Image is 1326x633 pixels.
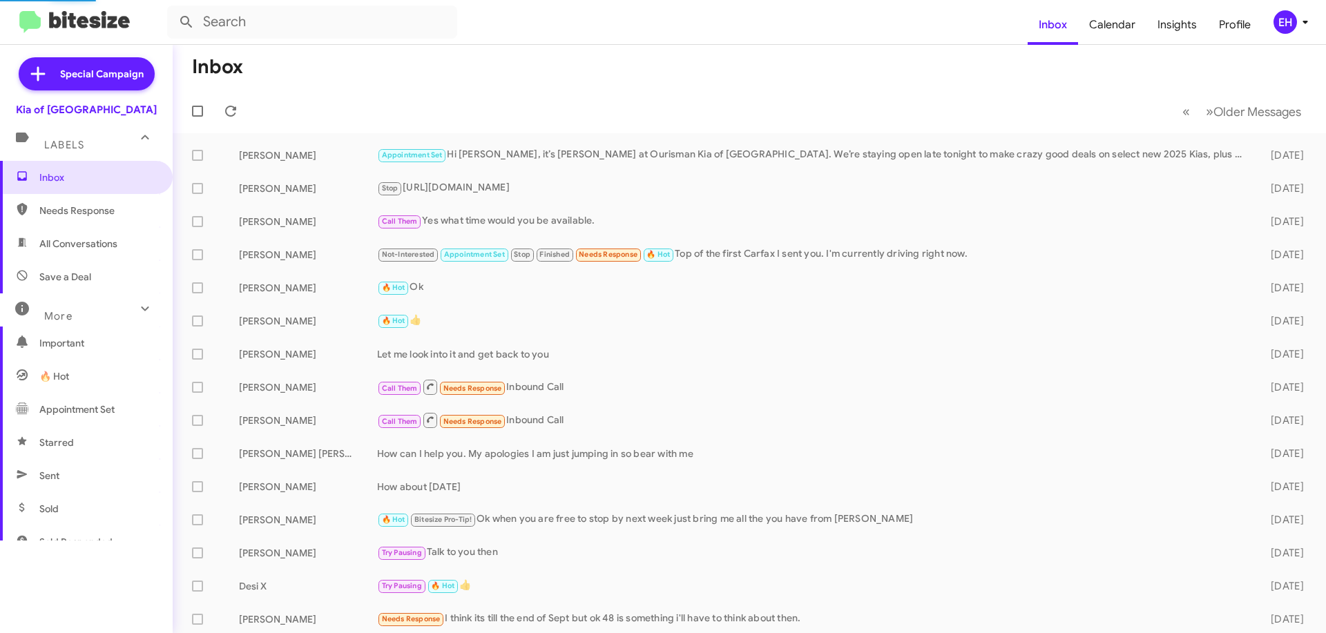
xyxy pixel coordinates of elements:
button: EH [1262,10,1311,34]
span: Try Pausing [382,548,422,557]
div: [URL][DOMAIN_NAME] [377,180,1249,196]
span: » [1206,103,1213,120]
span: Call Them [382,417,418,426]
div: [PERSON_NAME] [239,248,377,262]
span: Call Them [382,217,418,226]
input: Search [167,6,457,39]
span: Needs Response [579,250,637,259]
div: [DATE] [1249,612,1315,626]
div: [PERSON_NAME] [239,612,377,626]
span: Needs Response [443,417,502,426]
span: 🔥 Hot [382,316,405,325]
div: [DATE] [1249,413,1315,427]
div: [DATE] [1249,215,1315,228]
div: 👍 [377,313,1249,329]
span: Call Them [382,384,418,393]
span: 🔥 Hot [39,369,69,383]
a: Profile [1208,5,1262,45]
div: [PERSON_NAME] [239,513,377,527]
div: [DATE] [1249,447,1315,460]
a: Insights [1146,5,1208,45]
span: Try Pausing [382,581,422,590]
span: Needs Response [382,614,441,623]
h1: Inbox [192,56,243,78]
div: [DATE] [1249,281,1315,295]
div: [PERSON_NAME] [239,480,377,494]
span: Appointment Set [382,150,443,159]
nav: Page navigation example [1175,97,1309,126]
div: Top of the first Carfax I sent you. I'm currently driving right now. [377,246,1249,262]
span: Save a Deal [39,270,91,284]
div: [DATE] [1249,182,1315,195]
div: Ok when you are free to stop by next week just bring me all the you have from [PERSON_NAME] [377,512,1249,527]
span: 🔥 Hot [382,515,405,524]
div: [PERSON_NAME] [PERSON_NAME] [239,447,377,460]
span: Appointment Set [444,250,505,259]
div: [DATE] [1249,314,1315,328]
div: Hi [PERSON_NAME], it’s [PERSON_NAME] at Ourisman Kia of [GEOGRAPHIC_DATA]. We’re staying open lat... [377,147,1249,163]
div: [PERSON_NAME] [239,148,377,162]
div: How can I help you. My apologies I am just jumping in so bear with me [377,447,1249,460]
span: Labels [44,139,84,151]
div: [DATE] [1249,380,1315,394]
div: [PERSON_NAME] [239,281,377,295]
span: Special Campaign [60,67,144,81]
div: EH [1274,10,1297,34]
div: How about [DATE] [377,480,1249,494]
div: [DATE] [1249,480,1315,494]
a: Calendar [1078,5,1146,45]
div: [PERSON_NAME] [239,413,377,427]
span: Needs Response [443,384,502,393]
span: Stop [514,250,530,259]
div: [PERSON_NAME] [239,314,377,328]
span: 🔥 Hot [431,581,454,590]
div: [DATE] [1249,579,1315,593]
div: [DATE] [1249,347,1315,361]
span: 🔥 Hot [646,250,670,259]
span: Finished [539,250,570,259]
span: « [1182,103,1190,120]
span: Sold Responded [39,535,113,549]
button: Next [1198,97,1309,126]
span: All Conversations [39,237,117,251]
span: Needs Response [39,204,157,217]
span: More [44,310,73,322]
div: Let me look into it and get back to you [377,347,1249,361]
span: Bitesize Pro-Tip! [414,515,472,524]
div: I think its till the end of Sept but ok 48 is something i'll have to think about then. [377,611,1249,627]
button: Previous [1174,97,1198,126]
span: Sold [39,502,59,516]
div: [DATE] [1249,248,1315,262]
span: Stop [382,184,398,193]
a: Special Campaign [19,57,155,90]
div: [DATE] [1249,513,1315,527]
div: 👍 [377,578,1249,594]
div: [DATE] [1249,546,1315,560]
div: [PERSON_NAME] [239,347,377,361]
div: Inbound Call [377,378,1249,396]
div: [PERSON_NAME] [239,380,377,394]
div: Inbound Call [377,411,1249,429]
div: Ok [377,280,1249,295]
div: [PERSON_NAME] [239,215,377,228]
span: Sent [39,469,59,483]
span: Older Messages [1213,104,1301,119]
span: Inbox [39,171,157,184]
a: Inbox [1028,5,1078,45]
span: 🔥 Hot [382,283,405,292]
span: Starred [39,436,74,449]
div: Kia of [GEOGRAPHIC_DATA] [16,103,157,117]
div: [DATE] [1249,148,1315,162]
div: Yes what time would you be available. [377,213,1249,229]
div: [PERSON_NAME] [239,182,377,195]
div: [PERSON_NAME] [239,546,377,560]
span: Important [39,336,157,350]
div: Desi X [239,579,377,593]
div: Talk to you then [377,545,1249,561]
span: Appointment Set [39,402,115,416]
span: Not-Interested [382,250,435,259]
